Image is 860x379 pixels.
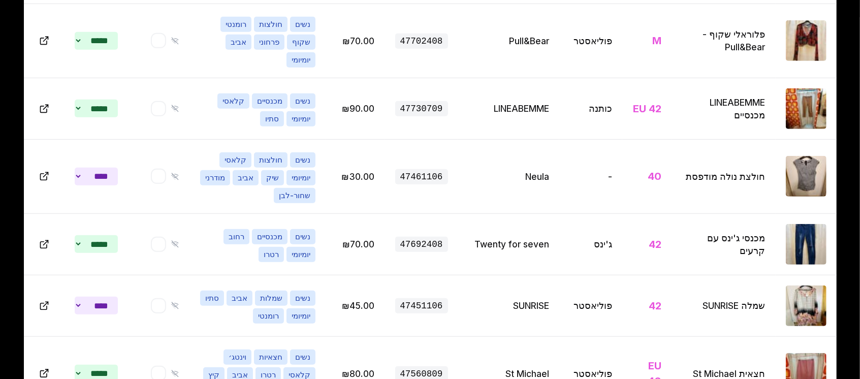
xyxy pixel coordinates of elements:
[395,169,448,184] span: 47461106
[559,213,622,275] td: ג'ינס
[290,152,315,168] span: נשים
[342,300,375,311] span: ערוך מחיר
[254,35,284,50] span: פרחוני
[254,152,288,168] span: חולצות
[219,152,251,168] span: קלאסי
[622,78,672,139] td: EU 42
[34,166,54,186] button: Open in new tab
[233,170,259,185] span: אביב
[786,20,826,61] img: פלוראלי שקוף - Pull&Bear
[286,308,315,324] span: יומיומי
[286,111,315,127] span: יומיומי
[672,139,775,213] td: חולצת נולה מודפסת
[290,350,315,365] span: נשים
[286,170,315,185] span: יומיומי
[395,298,448,313] span: 47451106
[559,275,622,336] td: פוליאסטר
[253,308,284,324] span: רומנטי
[559,139,622,213] td: -
[622,139,672,213] td: 40
[559,78,622,139] td: כותנה
[672,4,775,78] td: פלוראלי שקוף - Pull&Bear
[395,237,448,252] span: 47692408
[343,36,375,46] span: ערוך מחיר
[34,296,54,316] button: Open in new tab
[217,93,249,109] span: קלאסי
[255,291,288,306] span: שמלות
[342,368,375,379] span: ערוך מחיר
[260,111,284,127] span: סתיו
[458,213,560,275] td: Twenty for seven
[672,275,775,336] td: שמלה SUNRISE
[261,170,284,185] span: שיק
[343,239,375,249] span: ערוך מחיר
[672,78,775,139] td: LINEABEMME מכנסיים
[200,291,224,306] span: סתיו
[786,88,826,129] img: LINEABEMME מכנסיים
[286,52,315,68] span: יומיומי
[34,234,54,255] button: Open in new tab
[458,275,560,336] td: SUNRISE
[559,4,622,78] td: פוליאסטר
[252,93,288,109] span: מכנסיים
[286,247,315,262] span: יומיומי
[290,291,315,306] span: נשים
[672,213,775,275] td: מכנסי ג'ינס עם קרעים
[395,34,448,49] span: 47702408
[224,229,249,244] span: רחוב
[290,93,315,109] span: נשים
[458,4,560,78] td: Pull&Bear
[34,99,54,119] button: Open in new tab
[227,291,252,306] span: אביב
[226,35,251,50] span: אביב
[622,213,672,275] td: 42
[290,229,315,244] span: נשים
[622,4,672,78] td: M
[342,103,375,114] span: ערוך מחיר
[220,17,251,32] span: רומנטי
[254,350,288,365] span: חצאיות
[34,30,54,51] button: Open in new tab
[342,171,375,182] span: ערוך מחיר
[786,224,826,265] img: מכנסי ג'ינס עם קרעים
[290,17,315,32] span: נשים
[274,188,315,203] span: שחור-לבן
[287,35,315,50] span: שקוף
[786,156,826,197] img: חולצת נולה מודפסת
[252,229,288,244] span: מכנסיים
[458,78,560,139] td: LINEABEMME
[200,170,230,185] span: מודרני
[259,247,284,262] span: רטרו
[786,286,826,326] img: שמלה SUNRISE
[458,139,560,213] td: Neula
[224,350,251,365] span: וינטג׳
[395,101,448,116] span: 47730709
[622,275,672,336] td: 42
[254,17,288,32] span: חולצות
